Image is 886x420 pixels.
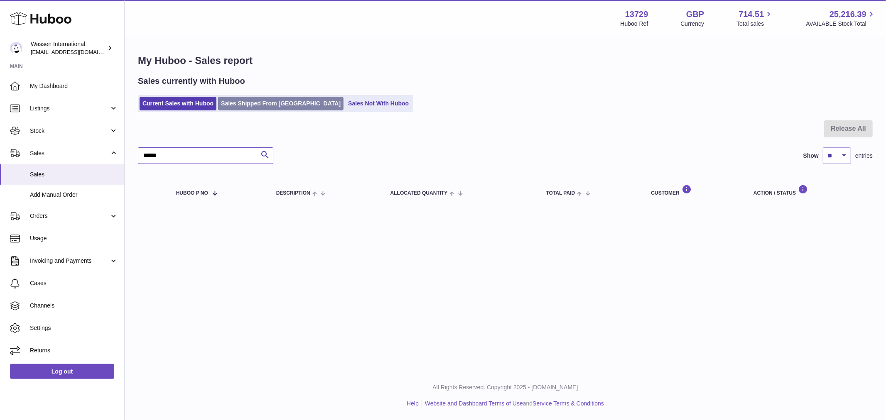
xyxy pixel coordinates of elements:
[30,105,109,112] span: Listings
[218,97,344,110] a: Sales Shipped From [GEOGRAPHIC_DATA]
[533,400,604,407] a: Service Terms & Conditions
[739,9,764,20] span: 714.51
[176,190,208,196] span: Huboo P no
[30,324,118,332] span: Settings
[736,20,773,28] span: Total sales
[390,190,448,196] span: ALLOCATED Quantity
[30,279,118,287] span: Cases
[425,400,523,407] a: Website and Dashboard Terms of Use
[30,234,118,242] span: Usage
[621,20,648,28] div: Huboo Ref
[546,190,575,196] span: Total paid
[30,82,118,90] span: My Dashboard
[681,20,704,28] div: Currency
[855,152,873,160] span: entries
[686,9,704,20] strong: GBP
[10,42,22,54] img: gemma.moses@wassen.com
[31,49,122,55] span: [EMAIL_ADDRESS][DOMAIN_NAME]
[138,54,873,67] h1: My Huboo - Sales report
[736,9,773,28] a: 714.51 Total sales
[131,383,879,391] p: All Rights Reserved. Copyright 2025 - [DOMAIN_NAME]
[140,97,216,110] a: Current Sales with Huboo
[407,400,419,407] a: Help
[30,149,109,157] span: Sales
[806,20,876,28] span: AVAILABLE Stock Total
[30,302,118,310] span: Channels
[30,171,118,178] span: Sales
[276,190,310,196] span: Description
[830,9,866,20] span: 25,216.39
[30,257,109,265] span: Invoicing and Payments
[31,40,106,56] div: Wassen International
[803,152,819,160] label: Show
[30,127,109,135] span: Stock
[422,400,604,408] li: and
[806,9,876,28] a: 25,216.39 AVAILABLE Stock Total
[30,191,118,199] span: Add Manual Order
[30,347,118,354] span: Returns
[651,185,737,196] div: Customer
[625,9,648,20] strong: 13729
[345,97,412,110] a: Sales Not With Huboo
[10,364,114,379] a: Log out
[138,76,245,87] h2: Sales currently with Huboo
[30,212,109,220] span: Orders
[753,185,864,196] div: Action / Status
